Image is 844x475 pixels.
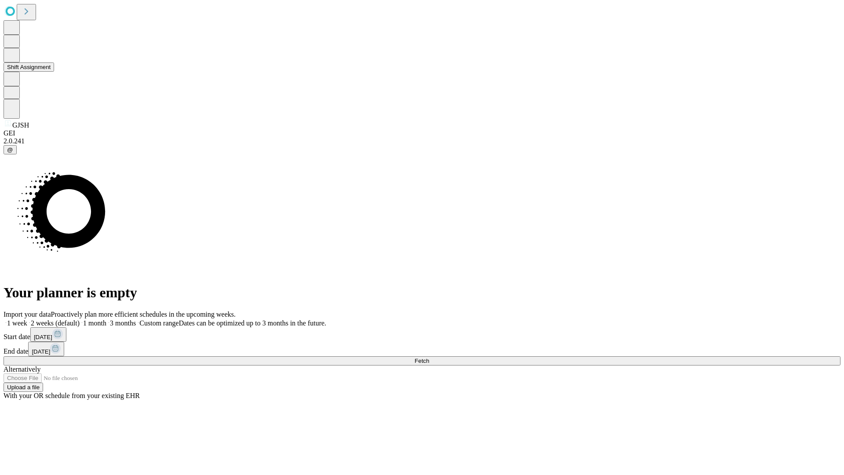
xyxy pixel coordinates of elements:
[31,319,80,327] span: 2 weeks (default)
[415,358,429,364] span: Fetch
[4,145,17,154] button: @
[4,285,840,301] h1: Your planner is empty
[4,62,54,72] button: Shift Assignment
[51,311,236,318] span: Proactively plan more efficient schedules in the upcoming weeks.
[32,348,50,355] span: [DATE]
[4,137,840,145] div: 2.0.241
[139,319,178,327] span: Custom range
[4,311,51,318] span: Import your data
[110,319,136,327] span: 3 months
[34,334,52,340] span: [DATE]
[83,319,106,327] span: 1 month
[7,146,13,153] span: @
[7,319,27,327] span: 1 week
[4,383,43,392] button: Upload a file
[4,365,40,373] span: Alternatively
[28,342,64,356] button: [DATE]
[4,392,140,399] span: With your OR schedule from your existing EHR
[4,342,840,356] div: End date
[4,356,840,365] button: Fetch
[12,121,29,129] span: GJSH
[30,327,66,342] button: [DATE]
[179,319,326,327] span: Dates can be optimized up to 3 months in the future.
[4,327,840,342] div: Start date
[4,129,840,137] div: GEI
